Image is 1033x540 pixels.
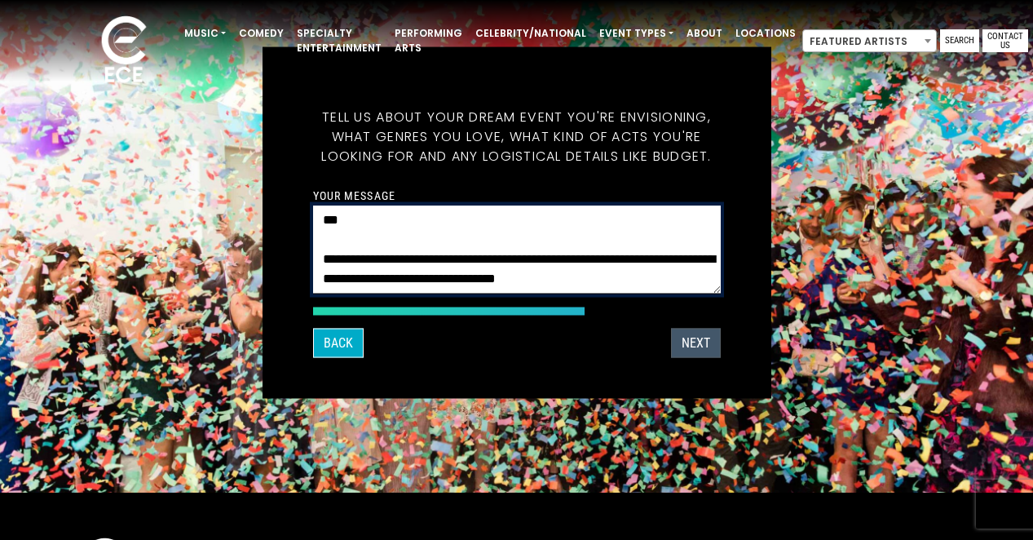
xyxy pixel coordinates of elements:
[313,88,721,186] h5: Tell us about your dream event you're envisioning, what genres you love, what kind of acts you're...
[83,11,165,91] img: ece_new_logo_whitev2-1.png
[671,329,721,358] button: Next
[388,20,469,62] a: Performing Arts
[940,29,979,52] a: Search
[680,20,729,47] a: About
[232,20,290,47] a: Comedy
[593,20,680,47] a: Event Types
[802,29,937,52] span: Featured Artists
[313,329,364,358] button: Back
[313,188,395,203] label: Your message
[469,20,593,47] a: Celebrity/National
[982,29,1028,52] a: Contact Us
[803,30,936,53] span: Featured Artists
[290,20,388,62] a: Specialty Entertainment
[729,20,802,47] a: Locations
[178,20,232,47] a: Music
